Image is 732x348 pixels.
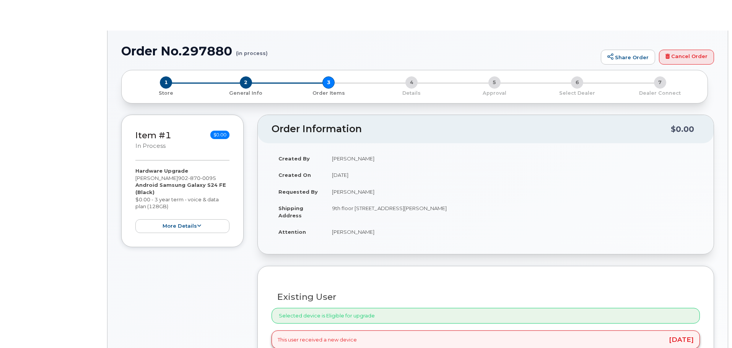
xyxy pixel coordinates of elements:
span: $0.00 [210,131,229,139]
span: [DATE] [669,337,694,343]
button: more details [135,219,229,233]
a: Cancel Order [659,50,714,65]
td: [PERSON_NAME] [325,183,700,200]
a: Share Order [601,50,655,65]
strong: Attention [278,229,306,235]
a: 2 General Info [205,89,288,97]
p: Store [131,90,202,97]
h3: Existing User [277,292,694,302]
strong: Android Samsung Galaxy S24 FE (Black) [135,182,226,195]
small: in process [135,142,166,149]
span: 0095 [200,175,216,181]
div: Selected device is Eligible for upgrade [272,308,700,324]
h2: Order Information [272,124,671,134]
span: 902 [178,175,216,181]
strong: Requested By [278,189,318,195]
strong: Shipping Address [278,205,303,219]
small: (in process) [236,44,268,56]
td: [PERSON_NAME] [325,150,700,167]
p: General Info [208,90,285,97]
span: 870 [188,175,200,181]
td: [DATE] [325,167,700,183]
span: 1 [160,76,172,89]
strong: Created By [278,155,310,162]
strong: Created On [278,172,311,178]
a: 1 Store [128,89,205,97]
div: [PERSON_NAME] $0.00 - 3 year term - voice & data plan (128GB) [135,167,229,233]
div: $0.00 [671,122,694,136]
h1: Order No.297880 [121,44,597,58]
strong: Hardware Upgrade [135,168,188,174]
td: [PERSON_NAME] [325,223,700,240]
a: Item #1 [135,130,171,141]
td: 9th floor [STREET_ADDRESS][PERSON_NAME] [325,200,700,223]
span: 2 [240,76,252,89]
